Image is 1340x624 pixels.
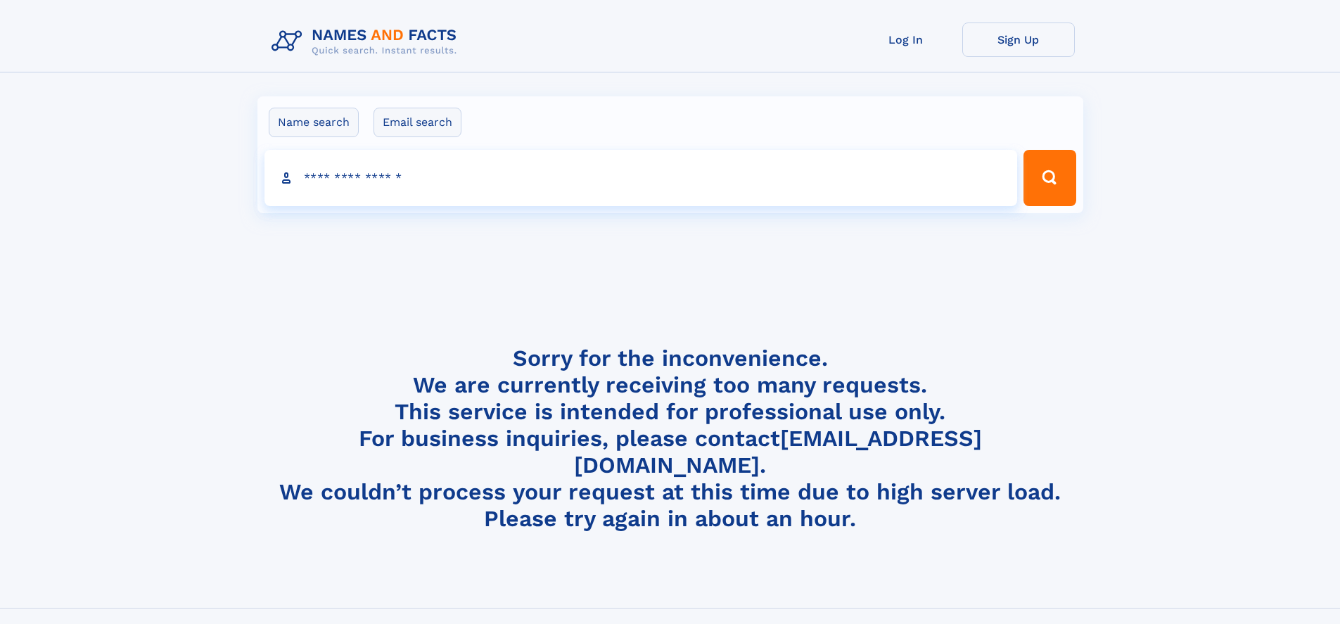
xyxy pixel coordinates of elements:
[269,108,359,137] label: Name search
[266,345,1075,533] h4: Sorry for the inconvenience. We are currently receiving too many requests. This service is intend...
[266,23,468,61] img: Logo Names and Facts
[962,23,1075,57] a: Sign Up
[574,425,982,478] a: [EMAIL_ADDRESS][DOMAIN_NAME]
[264,150,1018,206] input: search input
[374,108,461,137] label: Email search
[850,23,962,57] a: Log In
[1023,150,1076,206] button: Search Button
